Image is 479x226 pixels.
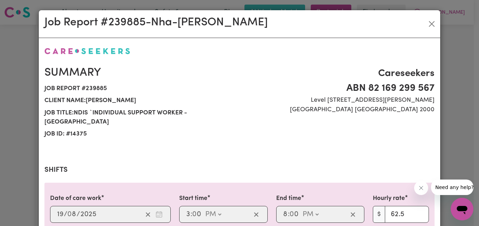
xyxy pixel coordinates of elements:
h2: Job Report # 239885 - Nha-[PERSON_NAME] [44,16,268,29]
span: Job title: NDIS `Individual Support Worker - [GEOGRAPHIC_DATA] [44,107,235,128]
input: -- [68,209,77,220]
button: Close [426,18,437,30]
input: -- [193,209,202,220]
span: 0 [67,211,72,218]
button: Enter the date of care work [153,209,165,220]
input: -- [283,209,288,220]
button: Clear date [143,209,153,220]
span: 0 [290,211,294,218]
span: : [288,211,290,218]
iframe: Close message [414,181,428,195]
span: Job report # 239885 [44,83,235,95]
span: [GEOGRAPHIC_DATA] [GEOGRAPHIC_DATA] 2000 [244,105,435,114]
iframe: Message from company [431,180,473,195]
label: Start time [179,194,207,203]
span: / [64,211,67,218]
input: -- [290,209,299,220]
input: ---- [80,209,97,220]
span: 0 [192,211,196,218]
img: Careseekers logo [44,48,130,54]
span: Careseekers [244,66,435,81]
span: Job ID: # 14375 [44,128,235,140]
iframe: Button to launch messaging window [451,198,473,220]
span: Level [STREET_ADDRESS][PERSON_NAME] [244,96,435,105]
h2: Shifts [44,166,435,174]
label: Hourly rate [373,194,405,203]
h2: Summary [44,66,235,80]
span: Need any help? [4,5,43,11]
span: / [77,211,80,218]
span: $ [373,206,385,223]
label: Date of care work [50,194,101,203]
input: -- [57,209,64,220]
span: ABN 82 169 299 567 [244,81,435,96]
span: Client name: [PERSON_NAME] [44,95,235,107]
input: -- [186,209,190,220]
span: : [190,211,192,218]
label: End time [276,194,301,203]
